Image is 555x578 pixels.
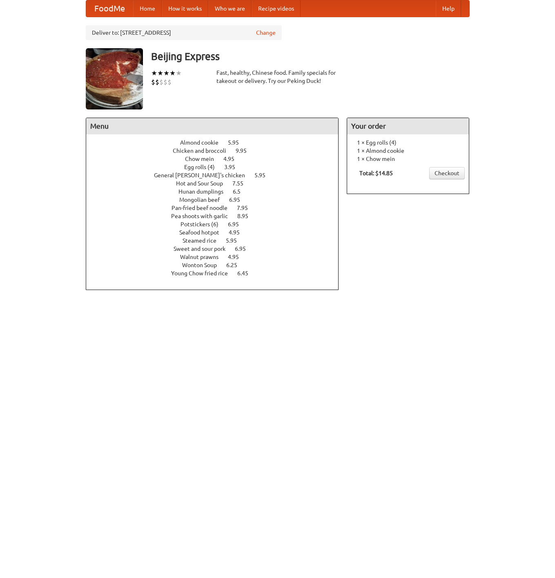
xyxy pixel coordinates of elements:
[347,118,469,134] h4: Your order
[179,229,255,236] a: Seafood hotpot 4.95
[86,0,133,17] a: FoodMe
[151,78,155,87] li: $
[351,138,465,147] li: 1 × Egg rolls (4)
[174,245,234,252] span: Sweet and sour pork
[173,147,234,154] span: Chicken and broccoli
[86,48,143,109] img: angular.jpg
[169,69,176,78] li: ★
[86,118,339,134] h4: Menu
[179,196,255,203] a: Mongolian beef 6.95
[184,164,250,170] a: Egg rolls (4) 3.95
[179,196,228,203] span: Mongolian beef
[167,78,172,87] li: $
[233,188,249,195] span: 6.5
[351,155,465,163] li: 1 × Chow mein
[133,0,162,17] a: Home
[235,245,254,252] span: 6.95
[171,213,263,219] a: Pea shoots with garlic 8.95
[171,270,263,277] a: Young Chow fried rice 6.45
[223,156,243,162] span: 4.95
[182,262,225,268] span: Wonton Soup
[172,205,263,211] a: Pan-fried beef noodle 7.95
[236,147,255,154] span: 9.95
[176,180,231,187] span: Hot and Sour Soup
[183,237,225,244] span: Steamed rice
[184,164,223,170] span: Egg rolls (4)
[180,139,254,146] a: Almond cookie 5.95
[180,254,254,260] a: Walnut prawns 4.95
[157,69,163,78] li: ★
[185,156,250,162] a: Chow mein 4.95
[159,78,163,87] li: $
[237,205,256,211] span: 7.95
[359,170,393,176] b: Total: $14.85
[228,221,247,228] span: 6.95
[163,78,167,87] li: $
[151,48,470,65] h3: Beijing Express
[183,237,252,244] a: Steamed rice 5.95
[182,262,252,268] a: Wonton Soup 6.25
[176,180,259,187] a: Hot and Sour Soup 7.55
[436,0,461,17] a: Help
[252,0,301,17] a: Recipe videos
[173,147,262,154] a: Chicken and broccoli 9.95
[185,156,222,162] span: Chow mein
[172,205,236,211] span: Pan-fried beef noodle
[180,139,227,146] span: Almond cookie
[226,262,245,268] span: 6.25
[237,213,256,219] span: 8.95
[171,270,236,277] span: Young Chow fried rice
[224,164,243,170] span: 3.95
[176,69,182,78] li: ★
[208,0,252,17] a: Who we are
[162,0,208,17] a: How it works
[216,69,339,85] div: Fast, healthy, Chinese food. Family specials for takeout or delivery. Try our Peking Duck!
[181,221,254,228] a: Potstickers (6) 6.95
[178,188,256,195] a: Hunan dumplings 6.5
[174,245,261,252] a: Sweet and sour pork 6.95
[228,139,247,146] span: 5.95
[256,29,276,37] a: Change
[254,172,274,179] span: 5.95
[155,78,159,87] li: $
[163,69,169,78] li: ★
[226,237,245,244] span: 5.95
[180,254,227,260] span: Walnut prawns
[179,229,227,236] span: Seafood hotpot
[228,254,247,260] span: 4.95
[154,172,253,179] span: General [PERSON_NAME]'s chicken
[171,213,236,219] span: Pea shoots with garlic
[232,180,252,187] span: 7.55
[229,229,248,236] span: 4.95
[429,167,465,179] a: Checkout
[351,147,465,155] li: 1 × Almond cookie
[237,270,256,277] span: 6.45
[154,172,281,179] a: General [PERSON_NAME]'s chicken 5.95
[229,196,248,203] span: 6.95
[86,25,282,40] div: Deliver to: [STREET_ADDRESS]
[151,69,157,78] li: ★
[181,221,227,228] span: Potstickers (6)
[178,188,232,195] span: Hunan dumplings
